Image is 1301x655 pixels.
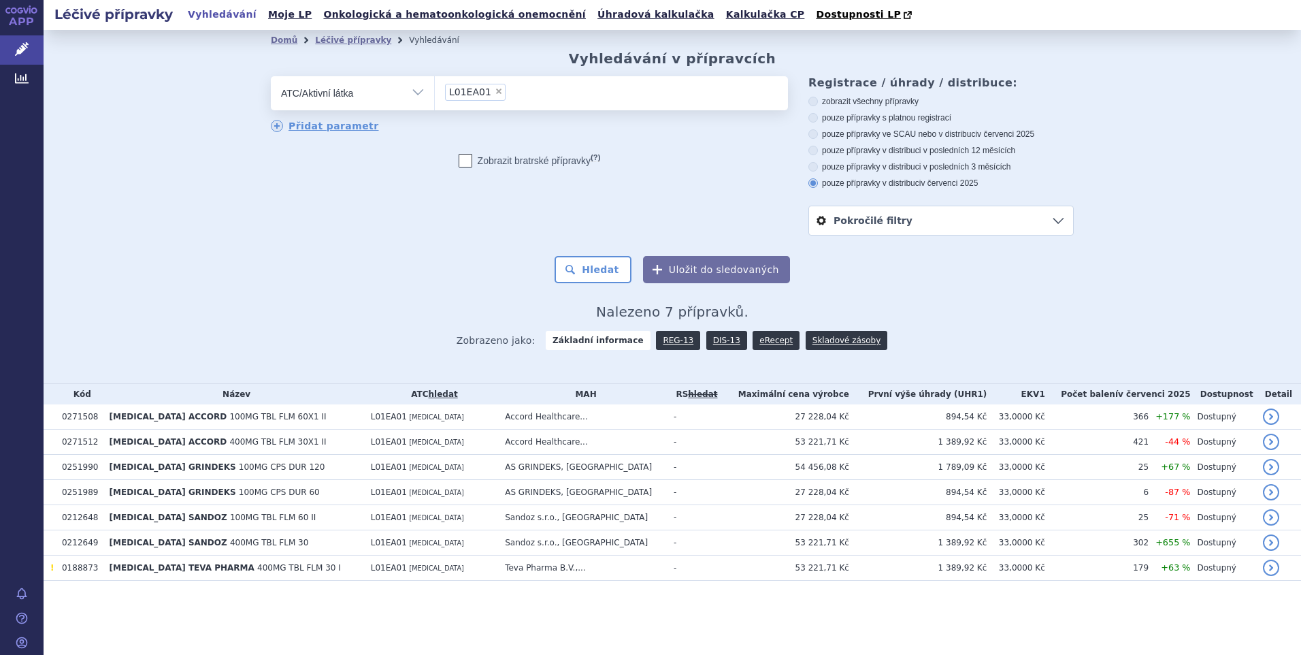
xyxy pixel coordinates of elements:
[409,30,477,50] li: Vyhledávání
[706,331,747,350] a: DIS-13
[371,563,407,573] span: L01EA01
[410,438,464,446] span: [MEDICAL_DATA]
[364,384,498,404] th: ATC
[849,480,987,505] td: 894,54 Kč
[55,404,103,430] td: 0271508
[1165,436,1190,447] span: -44 %
[271,120,379,132] a: Přidat parametr
[987,430,1044,455] td: 33,0000 Kč
[987,384,1044,404] th: EKV1
[239,488,320,497] span: 100MG CPS DUR 60
[498,404,667,430] td: Accord Healthcare...
[498,530,667,556] td: Sandoz s.r.o., [GEOGRAPHIC_DATA]
[808,129,1074,140] label: pouze přípravky ve SCAU nebo v distribuci
[809,206,1073,235] a: Pokročilé filtry
[720,430,849,455] td: 53 221,71 Kč
[1045,530,1149,556] td: 302
[720,455,849,480] td: 54 456,08 Kč
[457,331,536,350] span: Zobrazeno jako:
[1045,480,1149,505] td: 6
[720,505,849,530] td: 27 228,04 Kč
[229,437,326,447] span: 400MG TBL FLM 30X1 II
[371,437,407,447] span: L01EA01
[184,5,261,24] a: Vyhledávání
[55,430,103,455] td: 0271512
[230,513,316,522] span: 100MG TBL FLM 60 II
[1263,534,1279,551] a: detail
[1161,462,1190,472] span: +67 %
[110,513,227,522] span: [MEDICAL_DATA] SANDOZ
[1191,430,1256,455] td: Dostupný
[987,505,1044,530] td: 33,0000 Kč
[1263,484,1279,500] a: detail
[806,331,887,350] a: Skladové zásoby
[808,96,1074,107] label: zobrazit všechny přípravky
[371,462,407,472] span: L01EA01
[55,480,103,505] td: 0251989
[410,514,464,522] span: [MEDICAL_DATA]
[55,455,103,480] td: 0251990
[1256,384,1301,404] th: Detail
[1263,509,1279,526] a: detail
[1191,384,1256,404] th: Dostupnost
[1045,556,1149,581] td: 179
[667,384,720,404] th: RS
[816,9,901,20] span: Dostupnosti LP
[1118,389,1190,399] span: v červenci 2025
[1155,537,1190,547] span: +655 %
[643,256,790,283] button: Uložit do sledovaných
[1165,512,1190,522] span: -71 %
[498,455,667,480] td: AS GRINDEKS, [GEOGRAPHIC_DATA]
[410,464,464,471] span: [MEDICAL_DATA]
[688,389,717,399] a: vyhledávání neobsahuje žádnou platnou referenční skupinu
[753,331,800,350] a: eRecept
[55,384,103,404] th: Kód
[55,556,103,581] td: 0188873
[429,389,458,399] a: hledat
[977,129,1034,139] span: v červenci 2025
[110,563,254,573] span: [MEDICAL_DATA] TEVA PHARMA
[110,462,236,472] span: [MEDICAL_DATA] GRINDEKS
[1045,430,1149,455] td: 421
[371,513,407,522] span: L01EA01
[1191,530,1256,556] td: Dostupný
[808,161,1074,172] label: pouze přípravky v distribuci v posledních 3 měsících
[498,505,667,530] td: Sandoz s.r.o., [GEOGRAPHIC_DATA]
[808,178,1074,189] label: pouze přípravky v distribuci
[103,384,364,404] th: Název
[849,530,987,556] td: 1 389,92 Kč
[1165,487,1190,497] span: -87 %
[1045,505,1149,530] td: 25
[808,112,1074,123] label: pouze přípravky s platnou registrací
[1263,409,1279,425] a: detail
[1263,434,1279,450] a: detail
[50,563,54,573] span: Tento přípravek má DNC/DoÚ.
[546,331,650,350] strong: Základní informace
[498,384,667,404] th: MAH
[1191,455,1256,480] td: Dostupný
[808,145,1074,156] label: pouze přípravky v distribuci v posledních 12 měsících
[459,154,601,167] label: Zobrazit bratrské přípravky
[1155,411,1190,421] span: +177 %
[498,430,667,455] td: Accord Healthcare...
[1045,384,1191,404] th: Počet balení
[667,404,720,430] td: -
[495,87,503,95] span: ×
[498,480,667,505] td: AS GRINDEKS, [GEOGRAPHIC_DATA]
[596,304,748,320] span: Nalezeno 7 přípravků.
[1263,459,1279,475] a: detail
[987,455,1044,480] td: 33,0000 Kč
[849,384,987,404] th: První výše úhrady (UHR1)
[1191,404,1256,430] td: Dostupný
[722,5,809,24] a: Kalkulačka CP
[319,5,590,24] a: Onkologická a hematoonkologická onemocnění
[720,384,849,404] th: Maximální cena výrobce
[987,556,1044,581] td: 33,0000 Kč
[849,505,987,530] td: 894,54 Kč
[110,488,236,497] span: [MEDICAL_DATA] GRINDEKS
[510,83,517,100] input: L01EA01
[410,413,464,421] span: [MEDICAL_DATA]
[720,556,849,581] td: 53 221,71 Kč
[921,178,978,188] span: v červenci 2025
[849,430,987,455] td: 1 389,92 Kč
